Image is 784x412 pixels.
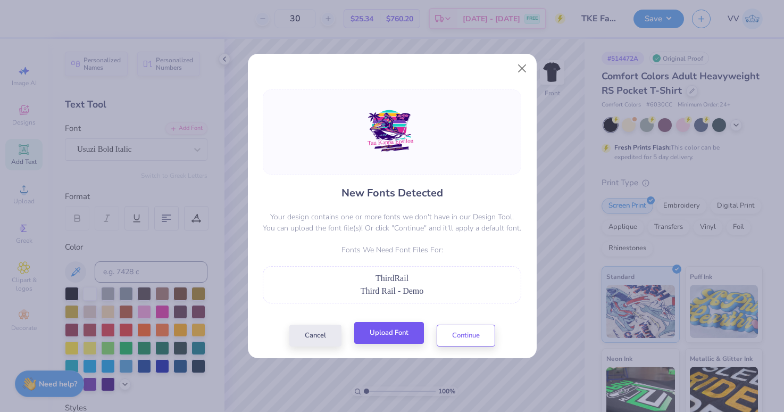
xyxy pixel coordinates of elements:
button: Close [512,58,532,78]
h4: New Fonts Detected [341,185,443,201]
span: ThirdRail [376,274,408,283]
button: Upload Font [354,322,424,344]
p: Your design contains one or more fonts we don't have in our Design Tool. You can upload the font ... [263,211,521,234]
button: Continue [437,325,495,347]
button: Cancel [289,325,341,347]
span: Third Rail - Demo [361,286,424,295]
p: Fonts We Need Font Files For: [263,244,521,256]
